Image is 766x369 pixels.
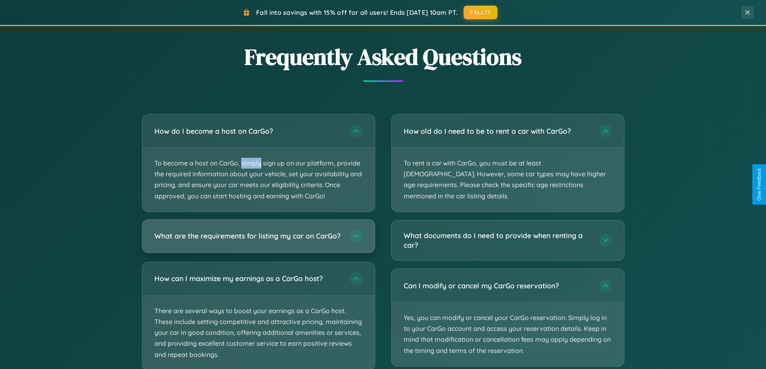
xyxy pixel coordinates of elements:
h3: What documents do I need to provide when renting a car? [404,230,591,250]
p: Yes, you can modify or cancel your CarGo reservation. Simply log in to your CarGo account and acc... [392,302,624,366]
h3: Can I modify or cancel my CarGo reservation? [404,281,591,291]
span: Fall into savings with 15% off for all users! Ends [DATE] 10am PT. [256,8,458,16]
h3: What are the requirements for listing my car on CarGo? [154,231,342,241]
div: Give Feedback [756,168,762,201]
p: To rent a car with CarGo, you must be at least [DEMOGRAPHIC_DATA]. However, some car types may ha... [392,148,624,212]
h3: How old do I need to be to rent a car with CarGo? [404,126,591,136]
h3: How can I maximize my earnings as a CarGo host? [154,273,342,283]
h3: How do I become a host on CarGo? [154,126,342,136]
p: To become a host on CarGo, simply sign up on our platform, provide the required information about... [142,148,375,212]
button: FALL15 [464,6,497,19]
h2: Frequently Asked Questions [142,41,624,72]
